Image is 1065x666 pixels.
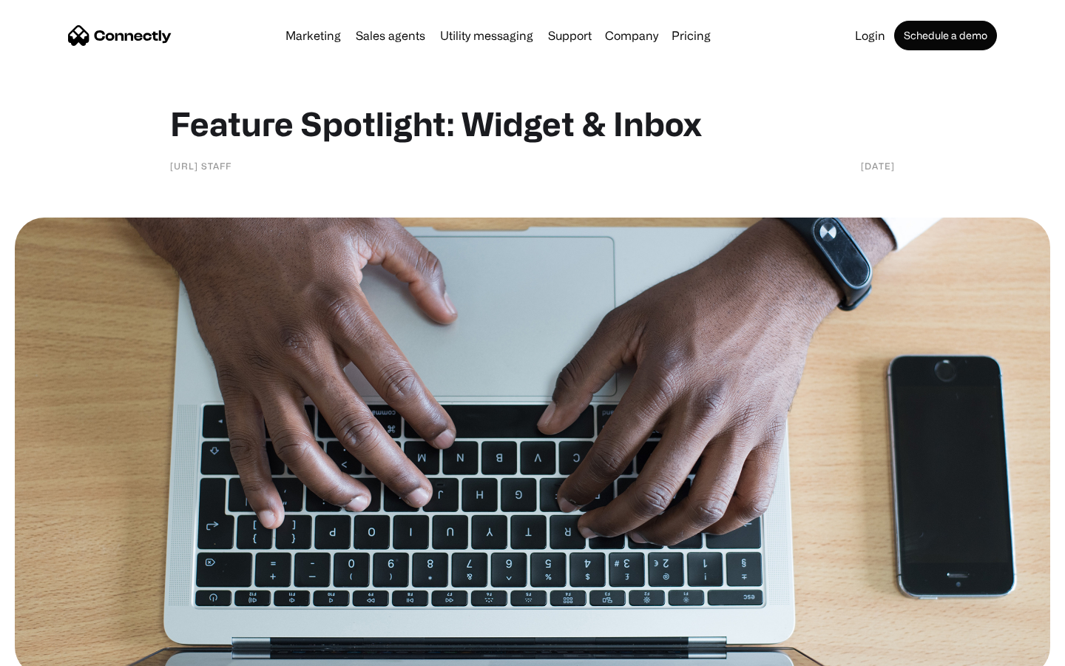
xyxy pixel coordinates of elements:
a: Marketing [280,30,347,41]
a: Schedule a demo [894,21,997,50]
a: Login [849,30,891,41]
div: Company [605,25,658,46]
a: Utility messaging [434,30,539,41]
h1: Feature Spotlight: Widget & Inbox [170,104,895,144]
aside: Language selected: English [15,640,89,661]
div: [URL] staff [170,158,231,173]
a: Sales agents [350,30,431,41]
ul: Language list [30,640,89,661]
a: Support [542,30,598,41]
a: Pricing [666,30,717,41]
div: [DATE] [861,158,895,173]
